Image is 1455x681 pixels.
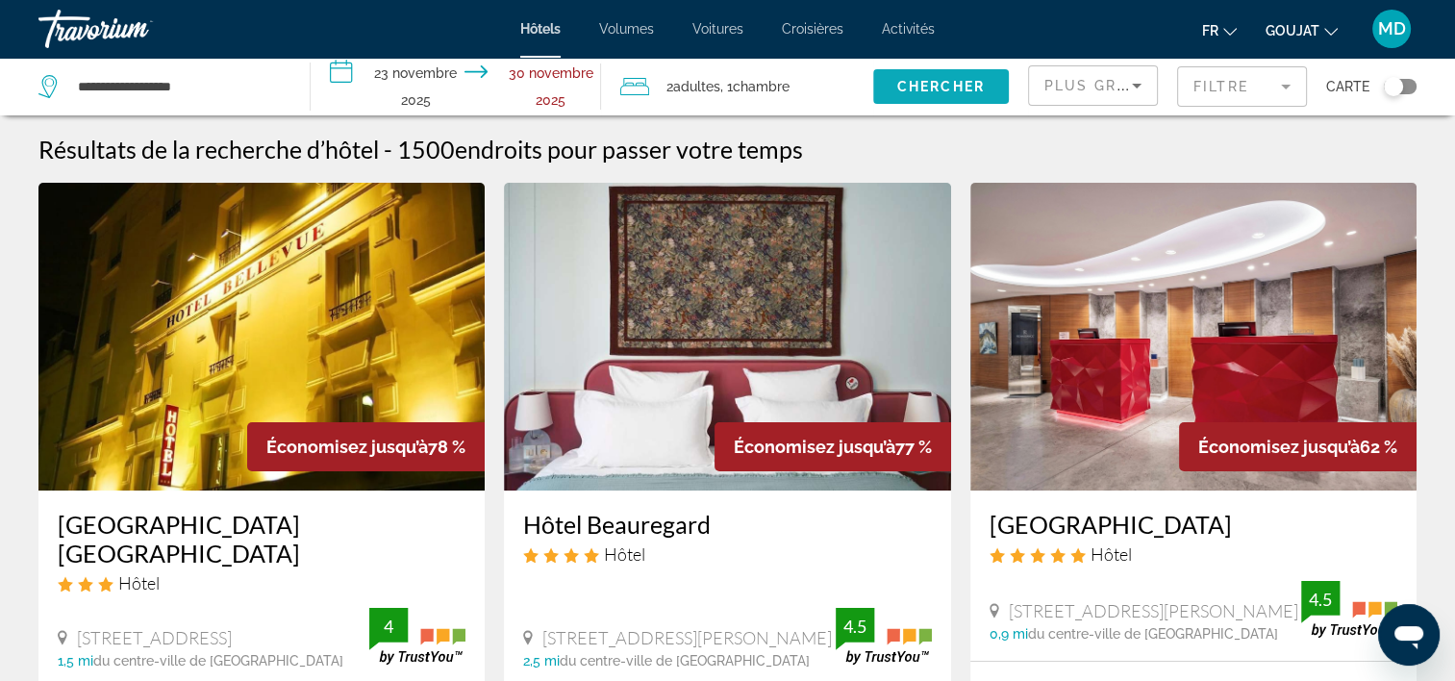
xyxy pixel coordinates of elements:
span: 2,5 mi [523,653,560,668]
span: du centre-ville de [GEOGRAPHIC_DATA] [560,653,810,668]
button: Changer de devise [1266,16,1338,44]
div: 77 % [715,422,951,471]
button: Date d’arrivée : 23 nov. 2025 Date de départ : 30 nov. 2025 [311,58,602,115]
span: Plus grandes économies [1044,78,1274,93]
span: [STREET_ADDRESS] [77,627,232,648]
span: Hôtel [1091,543,1132,565]
span: Carte [1326,73,1369,100]
button: Voyageurs : 2 adultes, 0 enfants [601,58,873,115]
a: Hôtels [520,21,561,37]
div: 62 % [1179,422,1417,471]
div: 4 [369,615,408,638]
span: Adultes [673,79,720,94]
img: trustyou-badge.svg [836,608,932,665]
img: trustyou-badge.svg [1301,581,1397,638]
img: trustyou-badge.svg [369,608,465,665]
span: [STREET_ADDRESS][PERSON_NAME] [1009,600,1298,621]
span: Chercher [897,79,985,94]
div: 4.5 [836,615,874,638]
span: Hôtel [604,543,645,565]
span: Hôtel [118,572,160,593]
span: Fr [1202,23,1218,38]
a: Voitures [692,21,743,37]
span: Chambre [733,79,790,94]
div: 78 % [247,422,485,471]
span: Économisez jusqu’à [734,437,895,457]
img: Image de l’hôtel [38,183,485,491]
span: Économisez jusqu’à [266,437,428,457]
span: MD [1378,19,1406,38]
span: endroits pour passer votre temps [455,135,803,164]
button: Changer la langue [1202,16,1237,44]
font: 2 [666,79,673,94]
span: 1,5 mi [58,653,93,668]
div: Hôtel 5 étoiles [990,543,1397,565]
a: Volumes [599,21,654,37]
button: Basculer la carte [1369,78,1417,95]
font: , 1 [720,79,733,94]
span: du centre-ville de [GEOGRAPHIC_DATA] [1028,626,1278,642]
mat-select: Trier par [1044,74,1141,97]
a: [GEOGRAPHIC_DATA] [990,510,1397,539]
span: GOUJAT [1266,23,1319,38]
img: Image de l’hôtel [970,183,1417,491]
span: [STREET_ADDRESS][PERSON_NAME] [542,627,832,648]
div: Hôtel 4 étoiles [523,543,931,565]
button: Chercher [873,69,1009,104]
h1: Résultats de la recherche d’hôtel [38,135,379,164]
a: Activités [882,21,935,37]
button: Menu utilisateur [1367,9,1417,49]
div: 4.5 [1301,588,1340,611]
div: Hôtel 3 étoiles [58,572,465,593]
a: [GEOGRAPHIC_DATA] [GEOGRAPHIC_DATA] [58,510,465,567]
button: Filtre [1177,65,1307,108]
span: Économisez jusqu’à [1198,437,1360,457]
span: du centre-ville de [GEOGRAPHIC_DATA] [93,653,343,668]
h2: 1500 [397,135,803,164]
span: - [384,135,392,164]
img: Image de l’hôtel [504,183,950,491]
a: Hôtel Beauregard [523,510,931,539]
a: Croisières [782,21,843,37]
a: Travorium [38,4,231,54]
iframe: Bouton de lancement de la fenêtre de messagerie [1378,604,1440,666]
span: 0,9 mi [990,626,1028,642]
